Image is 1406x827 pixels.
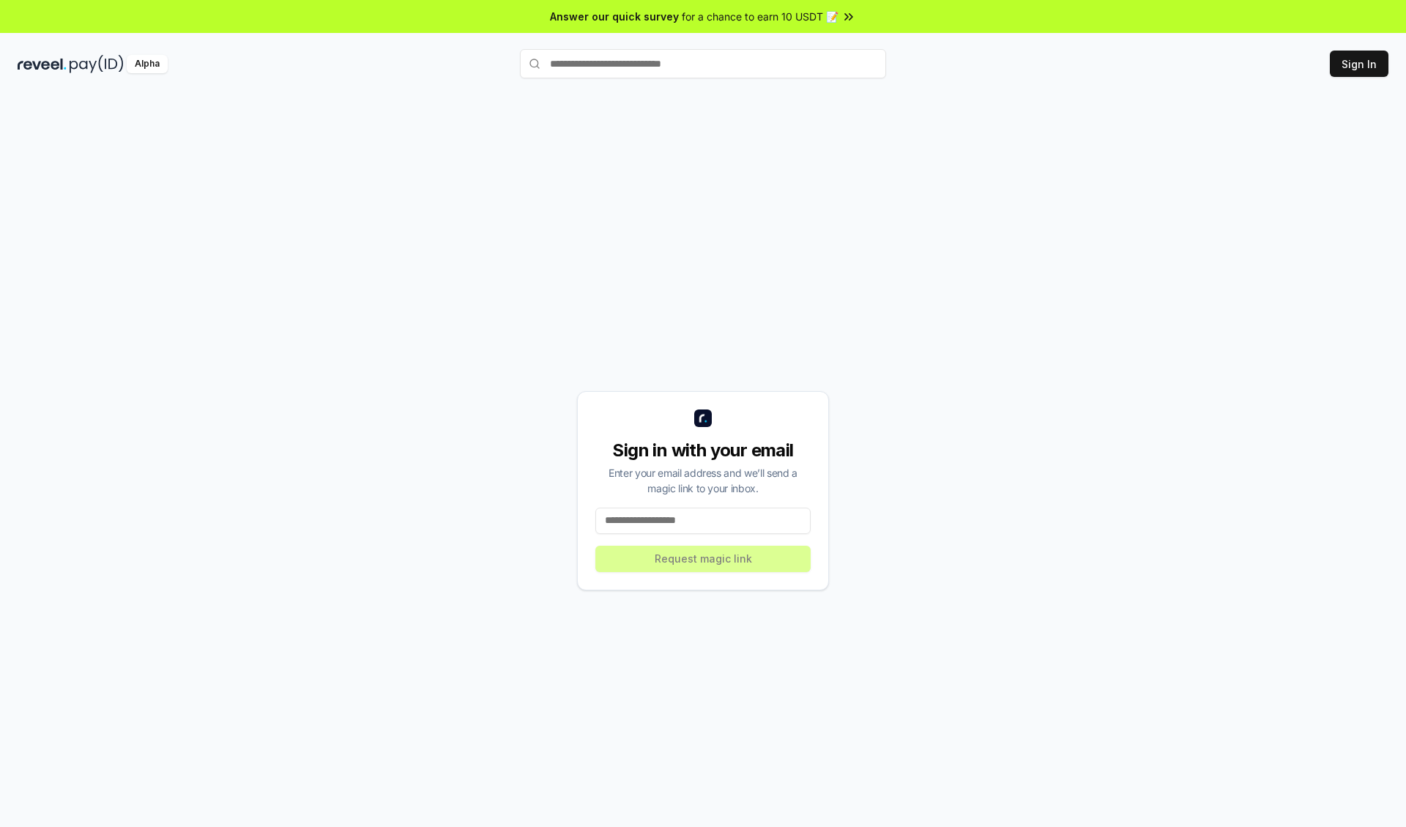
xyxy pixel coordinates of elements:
img: reveel_dark [18,55,67,73]
div: Enter your email address and we’ll send a magic link to your inbox. [595,465,811,496]
img: logo_small [694,409,712,427]
span: for a chance to earn 10 USDT 📝 [682,9,838,24]
span: Answer our quick survey [550,9,679,24]
button: Sign In [1330,51,1388,77]
div: Alpha [127,55,168,73]
img: pay_id [70,55,124,73]
div: Sign in with your email [595,439,811,462]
